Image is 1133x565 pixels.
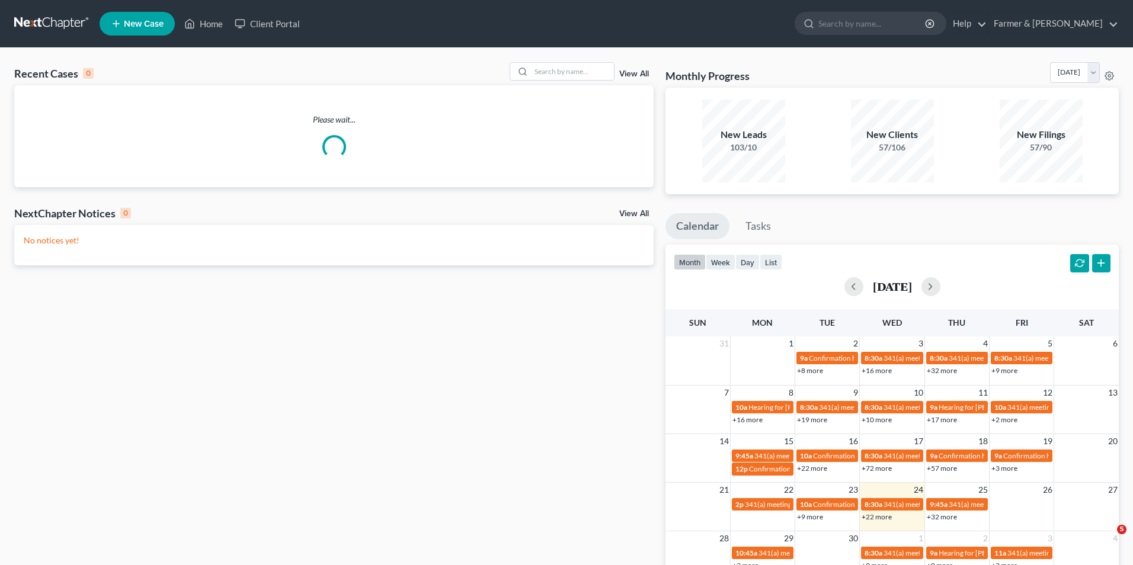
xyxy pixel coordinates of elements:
span: 341(a) meeting for [PERSON_NAME] [949,354,1063,362]
a: +32 more [927,512,957,521]
span: 27 [1107,483,1119,497]
span: 19 [1042,434,1054,448]
span: 9:45a [735,451,753,460]
div: 57/106 [851,142,934,153]
a: +16 more [862,366,892,375]
span: 3 [1046,531,1054,545]
h3: Monthly Progress [665,69,750,83]
span: 341(a) meeting for [PERSON_NAME] [949,500,1063,509]
a: +9 more [797,512,823,521]
span: 341(a) meeting for [PERSON_NAME] [884,548,998,557]
span: 8:30a [865,451,882,460]
span: 11 [977,386,989,400]
a: +16 more [732,415,763,424]
span: 341(a) meeting for [PERSON_NAME] [1007,403,1122,412]
span: Mon [752,317,773,328]
span: 4 [982,336,989,351]
span: 22 [783,483,795,497]
span: 23 [847,483,859,497]
span: 15 [783,434,795,448]
a: Farmer & [PERSON_NAME] [988,13,1118,34]
span: Confirmation hearing for [PERSON_NAME] [939,451,1073,460]
h2: [DATE] [873,280,912,293]
div: New Leads [702,128,785,142]
span: 341(a) meeting for [PERSON_NAME] & [PERSON_NAME] [819,403,996,412]
button: list [760,254,782,270]
span: 9a [930,548,937,557]
span: 10a [800,451,812,460]
span: 26 [1042,483,1054,497]
a: +17 more [927,415,957,424]
span: Hearing for [PERSON_NAME] & [PERSON_NAME] [748,403,904,412]
a: +22 more [797,464,827,473]
span: 10:45a [735,548,757,557]
span: Sat [1079,317,1094,328]
span: 341(a) meeting for [PERSON_NAME] [758,548,873,557]
a: Client Portal [229,13,306,34]
span: 8:30a [865,548,882,557]
span: 9a [930,451,937,460]
a: +3 more [991,464,1017,473]
div: Recent Cases [14,66,94,81]
span: 341(a) meeting for [PERSON_NAME] [754,451,869,460]
span: 17 [913,434,924,448]
span: Fri [1016,317,1028,328]
span: 31 [718,336,730,351]
div: 103/10 [702,142,785,153]
span: 9:45a [930,500,948,509]
span: 8 [788,386,795,400]
span: 7 [723,386,730,400]
iframe: Intercom live chat [1093,525,1121,553]
a: +32 more [927,366,957,375]
a: View All [619,70,649,78]
span: 28 [718,531,730,545]
span: Hearing for [PERSON_NAME] [939,403,1031,412]
span: 12p [735,464,748,473]
span: 9a [800,354,808,362]
span: 341(a) meeting for [PERSON_NAME] & [PERSON_NAME] [884,451,1061,460]
span: 12 [1042,386,1054,400]
span: 21 [718,483,730,497]
span: 20 [1107,434,1119,448]
span: 18 [977,434,989,448]
span: 5 [1117,525,1126,534]
span: 9 [852,386,859,400]
span: Tue [820,317,835,328]
span: 14 [718,434,730,448]
span: 8:30a [865,354,882,362]
div: 0 [120,208,131,219]
span: 3 [917,336,924,351]
span: 1 [917,531,924,545]
a: +8 more [797,366,823,375]
span: 25 [977,483,989,497]
a: Home [178,13,229,34]
span: Hearing for [PERSON_NAME] [939,548,1031,557]
input: Search by name... [818,12,927,34]
span: 8:30a [800,403,818,412]
div: 0 [83,68,94,79]
span: 8:30a [930,354,948,362]
span: 10a [735,403,747,412]
span: 2 [982,531,989,545]
span: 5 [1046,336,1054,351]
a: +10 more [862,415,892,424]
a: Calendar [665,213,729,239]
span: 11a [994,548,1006,557]
a: +57 more [927,464,957,473]
p: Please wait... [14,114,654,126]
span: 341(a) meeting for [PERSON_NAME] [884,403,998,412]
span: 10a [994,403,1006,412]
a: View All [619,210,649,218]
span: 1 [788,336,795,351]
a: +19 more [797,415,827,424]
p: No notices yet! [24,235,644,246]
span: Confirmation hearing for [PERSON_NAME] [809,354,943,362]
span: 9a [930,403,937,412]
a: Tasks [735,213,782,239]
span: 9a [994,451,1002,460]
span: Confirmation hearing for [PERSON_NAME] & [PERSON_NAME] [749,464,946,473]
span: 13 [1107,386,1119,400]
button: week [706,254,735,270]
span: 29 [783,531,795,545]
a: +22 more [862,512,892,521]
